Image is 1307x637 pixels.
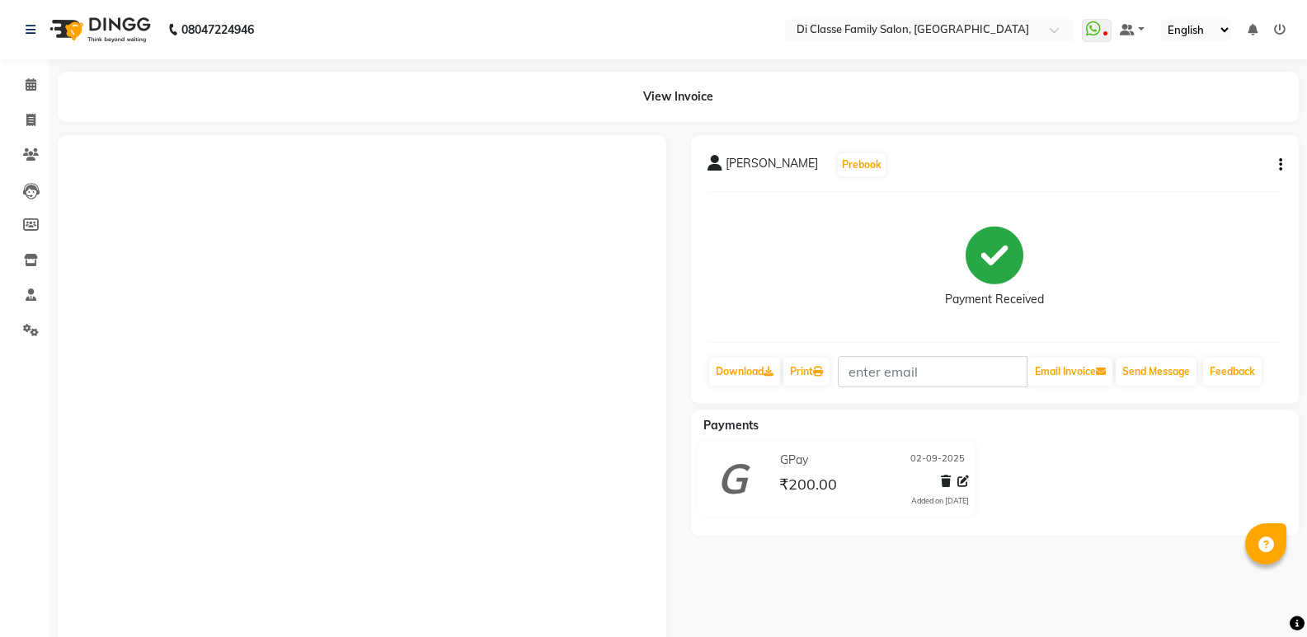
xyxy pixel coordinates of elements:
span: Payments [703,418,759,433]
button: Prebook [838,153,886,176]
iframe: chat widget [1238,571,1291,621]
span: 02-09-2025 [910,452,965,469]
a: Download [709,358,780,386]
div: Added on [DATE] [911,495,969,507]
span: [PERSON_NAME] [726,155,818,178]
b: 08047224946 [181,7,254,53]
a: Feedback [1203,358,1262,386]
span: GPay [780,452,808,469]
a: Print [783,358,830,386]
input: enter email [838,356,1027,387]
span: ₹200.00 [779,475,837,498]
button: Send Message [1116,358,1197,386]
img: logo [42,7,155,53]
div: Payment Received [945,291,1044,308]
div: View Invoice [58,72,1299,122]
button: Email Invoice [1028,358,1112,386]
